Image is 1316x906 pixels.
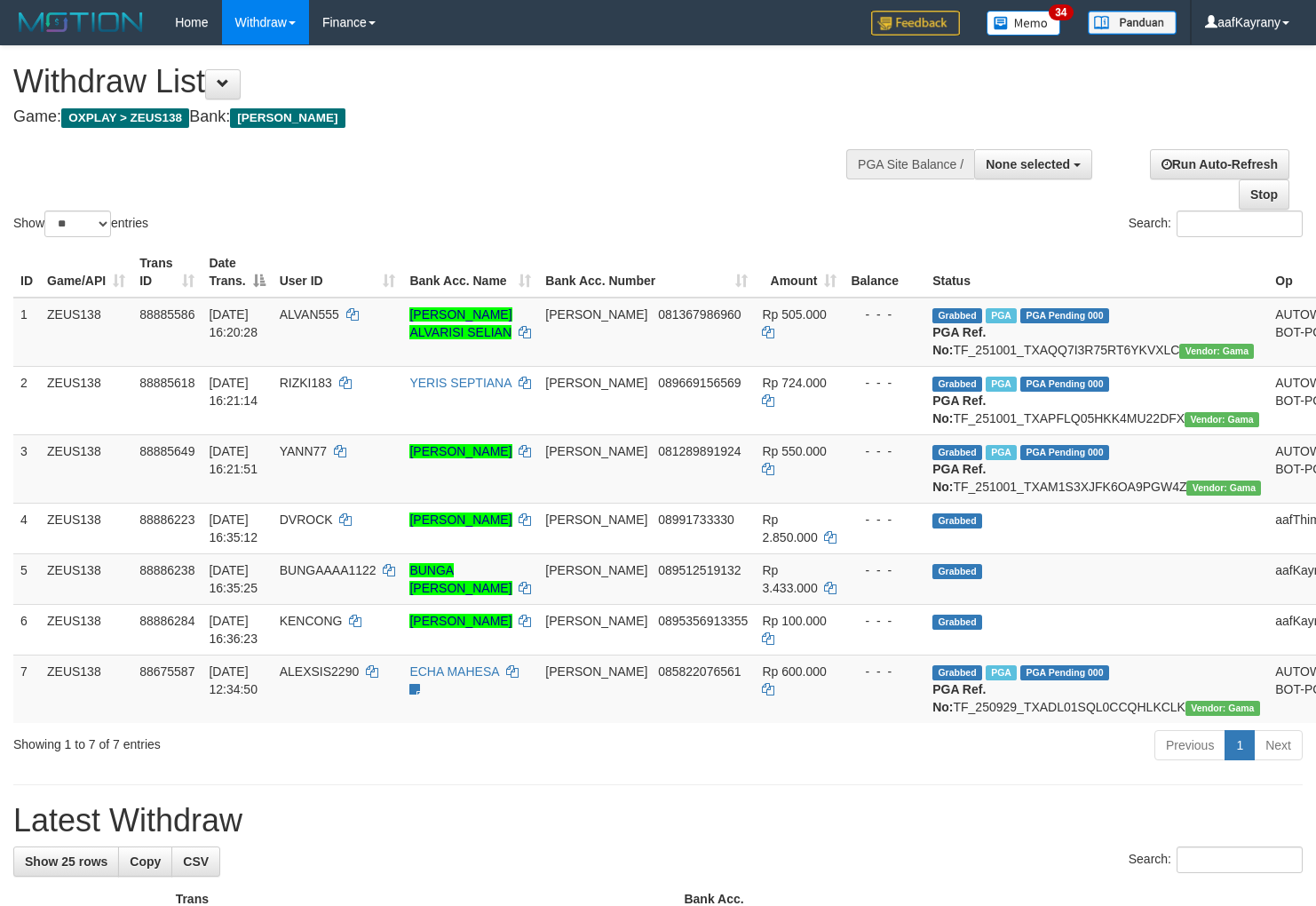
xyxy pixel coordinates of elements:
[1185,701,1260,716] span: Vendor URL: https://trx31.1velocity.biz
[851,612,918,630] div: - - -
[986,308,1017,323] span: Marked by aafanarl
[932,564,982,579] span: Grabbed
[1177,211,1303,237] input: Search:
[1020,308,1109,323] span: PGA Pending
[1154,730,1225,760] a: Previous
[280,307,339,322] span: ALVAN555
[209,444,258,476] span: [DATE] 16:21:51
[658,614,748,628] span: Copy 0895356913355 to clipboard
[1177,846,1303,873] input: Search:
[13,366,40,434] td: 2
[986,157,1070,171] span: None selected
[925,247,1268,298] th: Status
[409,664,498,679] a: ECHA MAHESA
[130,854,161,869] span: Copy
[273,247,403,298] th: User ID: activate to sort column ascending
[545,513,647,527] span: [PERSON_NAME]
[762,376,826,390] span: Rp 724.000
[13,64,860,99] h1: Withdraw List
[209,563,258,595] span: [DATE] 16:35:25
[13,108,860,126] h4: Game: Bank:
[932,513,982,528] span: Grabbed
[40,366,132,434] td: ZEUS138
[13,655,40,723] td: 7
[986,445,1017,460] span: Marked by aafanarl
[13,298,40,367] td: 1
[61,108,189,128] span: OXPLAY > ZEUS138
[932,325,986,357] b: PGA Ref. No:
[209,614,258,646] span: [DATE] 16:36:23
[545,664,647,679] span: [PERSON_NAME]
[1186,481,1261,496] span: Vendor URL: https://trx31.1velocity.biz
[40,247,132,298] th: Game/API: activate to sort column ascending
[851,663,918,680] div: - - -
[762,307,826,322] span: Rp 505.000
[658,444,741,458] span: Copy 081289891924 to clipboard
[851,306,918,323] div: - - -
[409,513,511,527] a: [PERSON_NAME]
[851,442,918,460] div: - - -
[202,247,272,298] th: Date Trans.: activate to sort column descending
[762,513,817,544] span: Rp 2.850.000
[974,149,1092,179] button: None selected
[209,513,258,544] span: [DATE] 16:35:12
[40,604,132,655] td: ZEUS138
[280,664,360,679] span: ALEXSIS2290
[13,604,40,655] td: 6
[932,308,982,323] span: Grabbed
[409,614,511,628] a: [PERSON_NAME]
[762,614,826,628] span: Rp 100.000
[13,846,119,877] a: Show 25 rows
[545,614,647,628] span: [PERSON_NAME]
[986,377,1017,392] span: Marked by aafanarl
[13,434,40,503] td: 3
[545,444,647,458] span: [PERSON_NAME]
[987,11,1061,36] img: Button%20Memo.svg
[932,682,986,714] b: PGA Ref. No:
[932,615,982,630] span: Grabbed
[409,376,511,390] a: YERIS SEPTIANA
[1150,149,1289,179] a: Run Auto-Refresh
[1239,179,1289,210] a: Stop
[925,655,1268,723] td: TF_250929_TXADL01SQL0CCQHLKCLK
[209,664,258,696] span: [DATE] 12:34:50
[409,307,511,339] a: [PERSON_NAME] ALVARISI SELIAN
[40,298,132,367] td: ZEUS138
[132,247,202,298] th: Trans ID: activate to sort column ascending
[925,434,1268,503] td: TF_251001_TXAM1S3XJFK6OA9PGW4Z
[932,377,982,392] span: Grabbed
[40,553,132,604] td: ZEUS138
[139,376,194,390] span: 88885618
[1254,730,1303,760] a: Next
[762,563,817,595] span: Rp 3.433.000
[139,614,194,628] span: 88886284
[44,211,111,237] select: Showentries
[1020,665,1109,680] span: PGA Pending
[932,665,982,680] span: Grabbed
[280,513,333,527] span: DVROCK
[280,563,377,577] span: BUNGAAAA1122
[409,444,511,458] a: [PERSON_NAME]
[230,108,345,128] span: [PERSON_NAME]
[925,366,1268,434] td: TF_251001_TXAPFLQ05HKK4MU22DFX
[658,563,741,577] span: Copy 089512519132 to clipboard
[1185,412,1259,427] span: Vendor URL: https://trx31.1velocity.biz
[1225,730,1255,760] a: 1
[13,728,535,753] div: Showing 1 to 7 of 7 entries
[762,664,826,679] span: Rp 600.000
[13,9,148,36] img: MOTION_logo.png
[932,462,986,494] b: PGA Ref. No:
[118,846,172,877] a: Copy
[986,665,1017,680] span: Marked by aafpengsreynich
[40,503,132,553] td: ZEUS138
[139,307,194,322] span: 88885586
[932,445,982,460] span: Grabbed
[658,664,741,679] span: Copy 085822076561 to clipboard
[1129,211,1303,237] label: Search:
[658,376,741,390] span: Copy 089669156569 to clipboard
[280,376,332,390] span: RIZKI183
[40,655,132,723] td: ZEUS138
[844,247,925,298] th: Balance
[25,854,107,869] span: Show 25 rows
[13,211,148,237] label: Show entries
